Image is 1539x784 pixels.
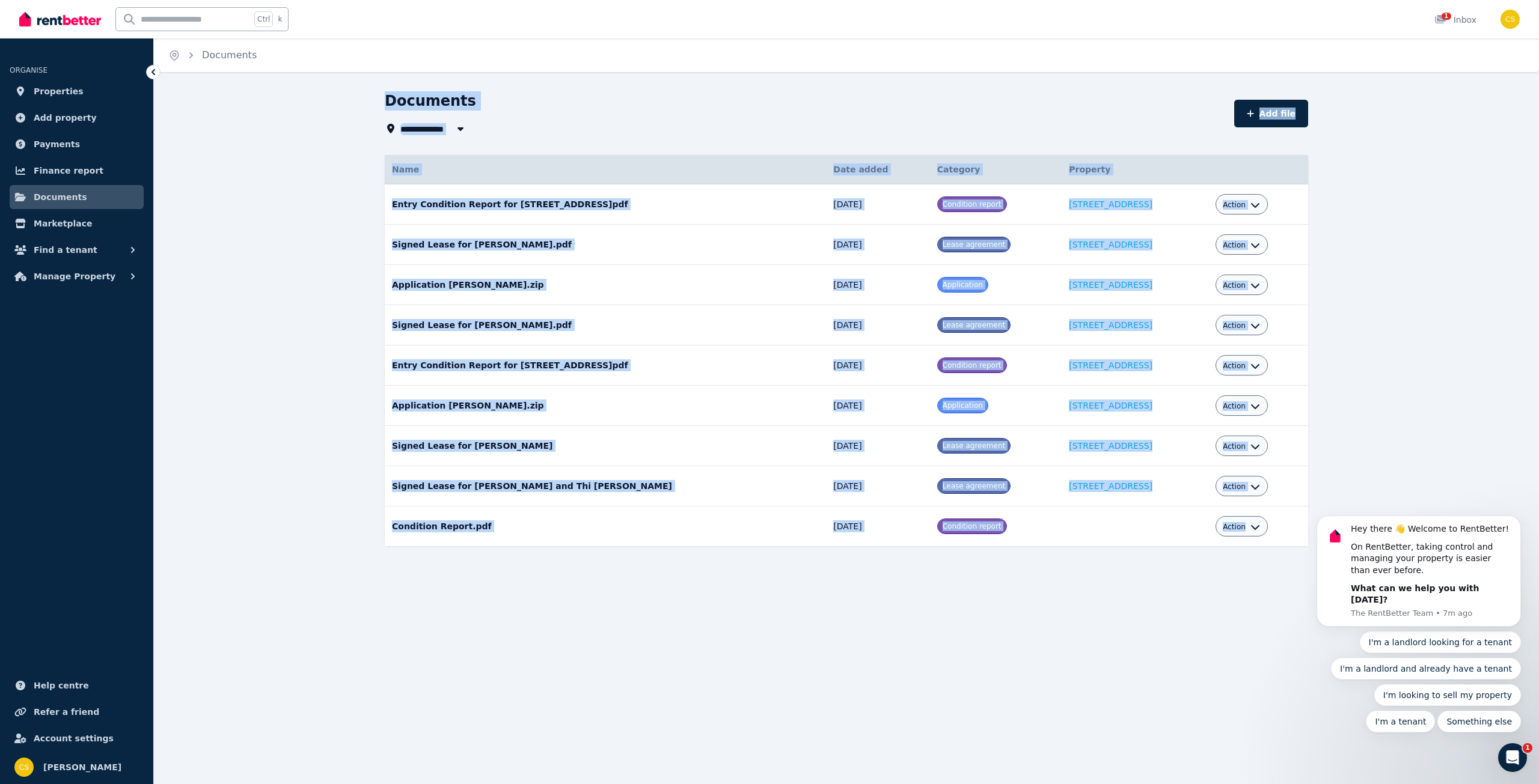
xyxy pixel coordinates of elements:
a: [STREET_ADDRESS] [1069,240,1152,249]
span: Find a tenant [34,243,97,257]
span: Ctrl [254,11,273,27]
th: Category [930,155,1062,184]
span: [PERSON_NAME] [43,760,121,774]
a: [STREET_ADDRESS] [1069,280,1152,290]
img: RentBetter [19,10,101,28]
a: [STREET_ADDRESS] [1069,481,1152,491]
td: Application [PERSON_NAME].zip [385,386,826,426]
td: Entry Condition Report for [STREET_ADDRESS]pdf [385,345,826,386]
span: Lease agreement [943,482,1005,490]
td: [DATE] [826,345,930,386]
button: Action [1223,240,1260,250]
a: Help centre [10,673,144,697]
span: 1 [1523,743,1532,753]
span: Finance report [34,163,103,178]
span: Action [1223,361,1246,371]
td: Signed Lease for [PERSON_NAME].pdf [385,305,826,345]
span: 1 [1442,13,1451,20]
span: Action [1223,240,1246,250]
a: Documents [202,49,257,61]
a: Add property [10,106,144,130]
button: Manage Property [10,264,144,288]
a: [STREET_ADDRESS] [1069,401,1152,410]
a: Properties [10,79,144,103]
td: [DATE] [826,386,930,426]
td: [DATE] [826,184,930,225]
span: Application [943,401,983,410]
button: Action [1223,281,1260,290]
td: Entry Condition Report for [STREET_ADDRESS]pdf [385,184,826,225]
span: Properties [34,84,84,99]
span: Action [1223,522,1246,532]
a: Payments [10,132,144,156]
button: Find a tenant [10,238,144,262]
span: Action [1223,321,1246,330]
span: Condition report [943,200,1002,208]
span: ORGANISE [10,66,47,74]
div: Inbox [1434,14,1476,26]
a: [STREET_ADDRESS] [1069,320,1152,330]
td: Signed Lease for [PERSON_NAME] and Thi [PERSON_NAME] [385,466,826,506]
a: [STREET_ADDRESS] [1069,441,1152,451]
td: [DATE] [826,225,930,265]
nav: Breadcrumb [154,38,271,72]
button: Action [1223,482,1260,491]
img: Che Simpson [1501,10,1520,29]
td: [DATE] [826,506,930,547]
iframe: Intercom live chat [1498,743,1527,772]
a: Documents [10,185,144,209]
span: Manage Property [34,269,115,284]
span: Application [943,281,983,289]
iframe: Intercom notifications message [1299,412,1539,752]
td: [DATE] [826,426,930,466]
span: Lease agreement [943,240,1005,249]
span: Lease agreement [943,442,1005,450]
span: Condition report [943,522,1002,530]
span: Refer a friend [34,705,99,719]
td: Application [PERSON_NAME].zip [385,265,826,305]
th: Date added [826,155,930,184]
span: Help centre [34,678,89,693]
span: Lease agreement [943,321,1005,329]
span: Marketplace [34,216,92,231]
span: Account settings [34,731,114,746]
a: Refer a friend [10,700,144,724]
span: Documents [34,190,87,204]
button: Action [1223,442,1260,451]
span: Action [1223,482,1246,491]
span: Name [392,165,419,174]
span: Action [1223,401,1246,411]
span: k [278,14,282,24]
span: Add property [34,111,97,125]
td: Condition Report.pdf [385,506,826,547]
button: Action [1223,401,1260,411]
button: Add file [1234,100,1308,127]
button: Action [1223,200,1260,210]
span: Action [1223,200,1246,210]
th: Property [1062,155,1208,184]
a: Finance report [10,159,144,183]
td: [DATE] [826,466,930,506]
span: Action [1223,442,1246,451]
td: [DATE] [826,305,930,345]
button: Action [1223,361,1260,371]
span: Condition report [943,361,1002,369]
a: Account settings [10,726,144,750]
img: Che Simpson [14,758,34,777]
button: Action [1223,522,1260,532]
td: [DATE] [826,265,930,305]
span: Payments [34,137,80,151]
